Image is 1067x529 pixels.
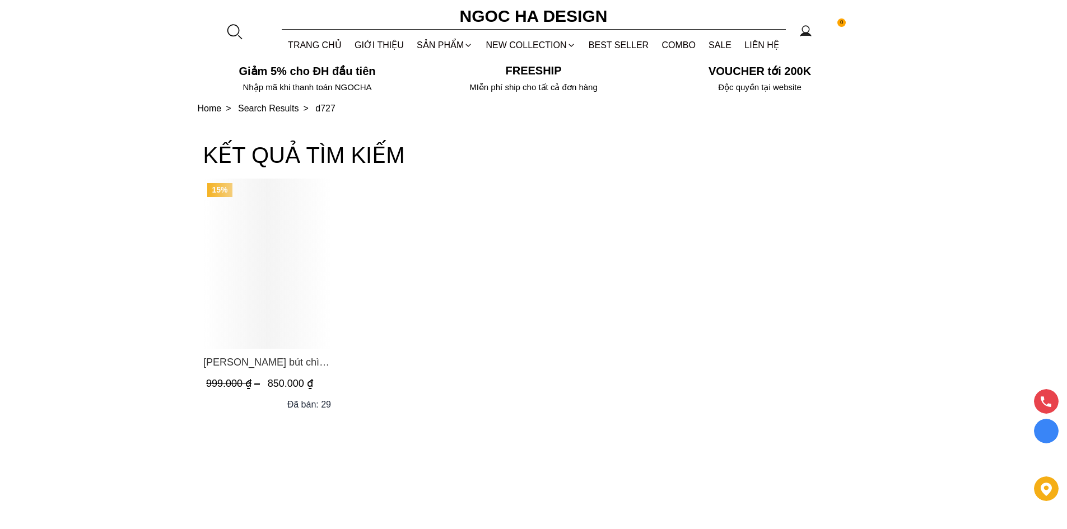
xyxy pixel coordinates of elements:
h6: Độc quyền tại website [650,82,870,92]
a: SALE [702,30,738,60]
span: > [299,104,313,113]
span: 0 [837,18,846,27]
h5: VOUCHER tới 200K [650,64,870,78]
a: Link to Alice Dress_Đầm bút chì ,tay nụ hồng ,bồng đầu tay màu đen D727 [203,354,331,370]
font: Nhập mã khi thanh toán NGOCHA [243,82,372,92]
font: Freeship [505,64,561,77]
div: Đã bán: 29 [287,397,330,411]
a: NEW COLLECTION [479,30,582,60]
span: > [221,104,235,113]
a: Ngoc Ha Design [450,3,618,30]
h6: MIễn phí ship cho tất cả đơn hàng [424,82,644,92]
a: GIỚI THIỆU [348,30,410,60]
a: Link to Home [198,104,238,113]
a: TRANG CHỦ [281,30,348,60]
a: Link to Search Results [238,104,315,113]
span: 850.000 ₫ [267,378,313,389]
a: Display image [1034,419,1059,443]
a: BEST SELLER [582,30,655,60]
a: messenger [1034,448,1059,470]
a: Link to d727 [315,104,336,113]
div: SẢN PHẨM [410,30,479,60]
span: [PERSON_NAME] bút chì ,tay nụ hồng ,bồng đầu [PERSON_NAME] đen D727 [203,354,331,370]
a: LIÊN HỆ [738,30,786,60]
h3: KẾT QUẢ TÌM KIẾM [203,137,864,173]
a: Product image - Alice Dress_Đầm bút chì ,tay nụ hồng ,bồng đầu tay màu đen D727 [203,179,331,349]
a: Combo [655,30,702,60]
span: 999.000 ₫ [206,378,263,389]
font: Giảm 5% cho ĐH đầu tiên [239,65,375,77]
